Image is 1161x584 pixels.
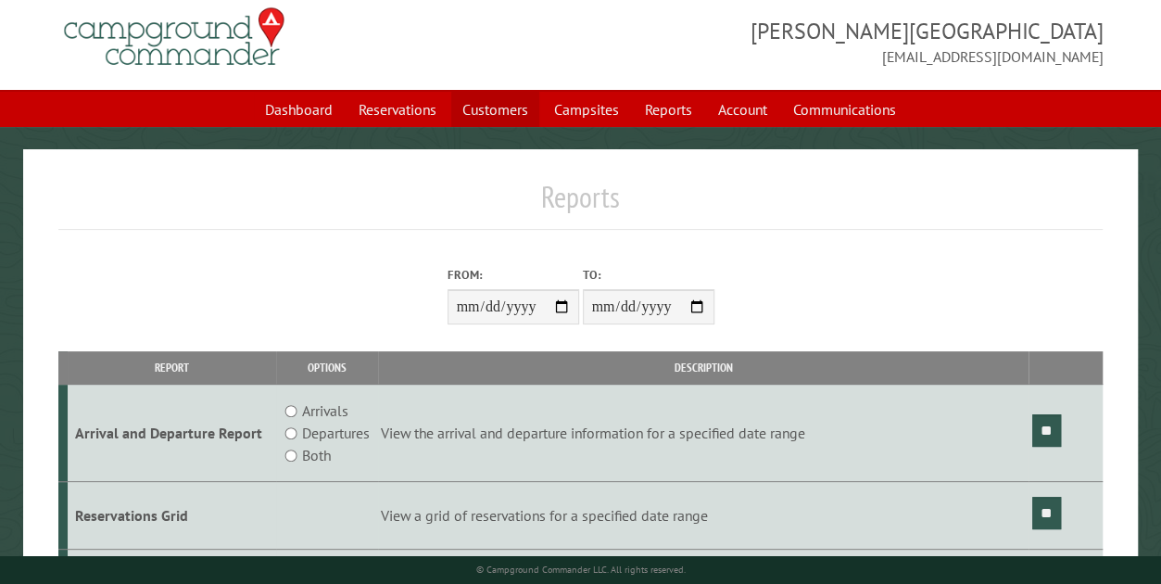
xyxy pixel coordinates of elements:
[58,1,290,73] img: Campground Commander
[302,444,331,466] label: Both
[347,92,448,127] a: Reservations
[476,564,686,576] small: © Campground Commander LLC. All rights reserved.
[782,92,907,127] a: Communications
[302,422,370,444] label: Departures
[707,92,778,127] a: Account
[378,351,1029,384] th: Description
[276,351,377,384] th: Options
[68,482,277,550] td: Reservations Grid
[634,92,703,127] a: Reports
[378,482,1029,550] td: View a grid of reservations for a specified date range
[543,92,630,127] a: Campsites
[254,92,344,127] a: Dashboard
[302,400,348,422] label: Arrivals
[68,351,277,384] th: Report
[58,179,1104,230] h1: Reports
[68,385,277,482] td: Arrival and Departure Report
[581,16,1104,68] span: [PERSON_NAME][GEOGRAPHIC_DATA] [EMAIL_ADDRESS][DOMAIN_NAME]
[448,266,579,284] label: From:
[378,385,1029,482] td: View the arrival and departure information for a specified date range
[451,92,539,127] a: Customers
[583,266,714,284] label: To:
